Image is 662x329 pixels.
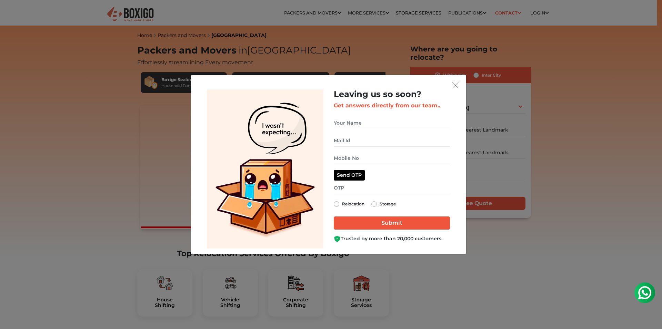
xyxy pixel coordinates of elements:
[334,235,450,242] div: Trusted by more than 20,000 customers.
[334,235,341,242] img: Boxigo Customer Shield
[334,89,450,99] h2: Leaving us so soon?
[7,7,21,21] img: whatsapp-icon.svg
[334,117,450,129] input: Your Name
[207,89,323,249] img: Lead Welcome Image
[334,182,450,194] input: OTP
[334,135,450,147] input: Mail Id
[334,216,450,230] input: Submit
[334,102,450,109] h3: Get answers directly from our team..
[452,82,459,88] img: exit
[342,200,364,208] label: Relocation
[334,152,450,164] input: Mobile No
[380,200,396,208] label: Storage
[334,170,365,181] button: Send OTP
